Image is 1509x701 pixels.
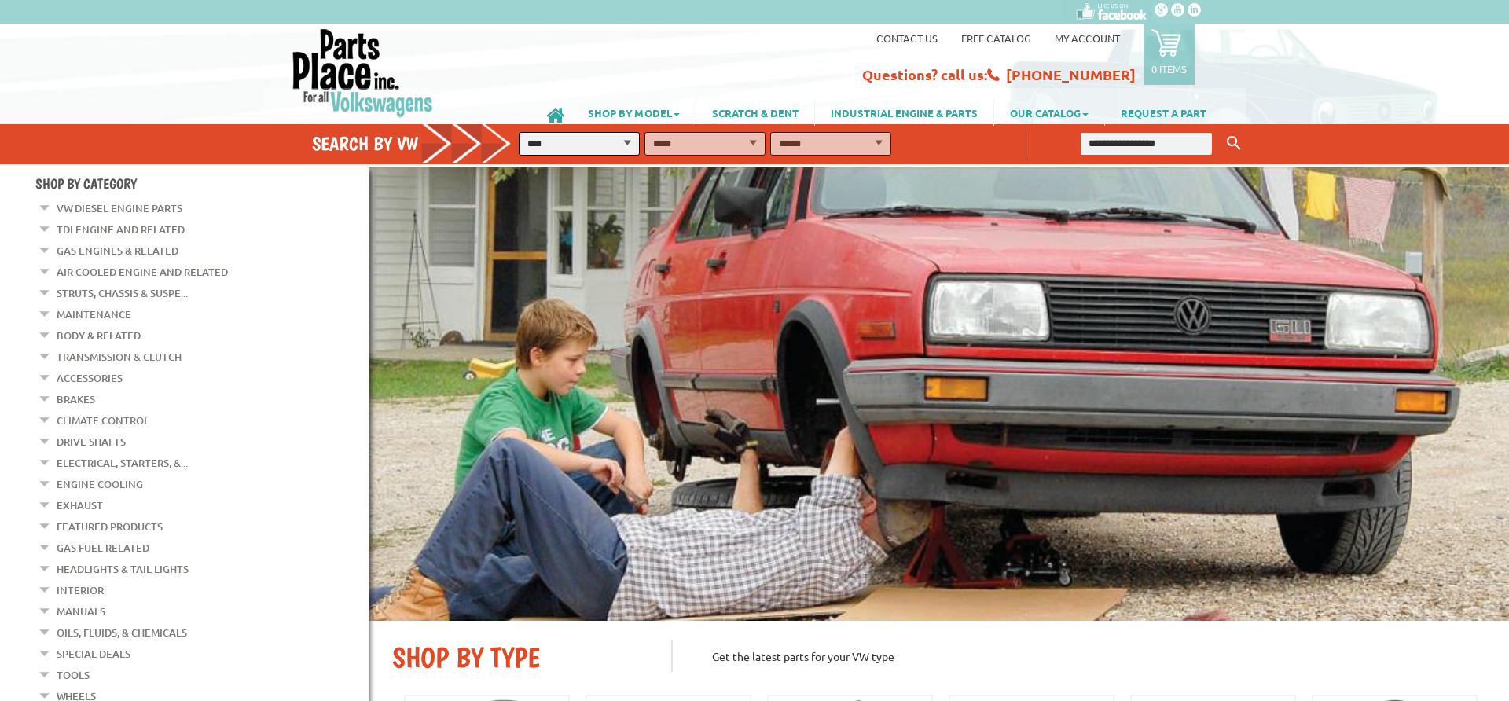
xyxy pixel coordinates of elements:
[57,283,188,303] a: Struts, Chassis & Suspe...
[57,622,187,643] a: Oils, Fluids, & Chemicals
[1222,130,1246,156] button: Keyword Search
[57,538,149,558] a: Gas Fuel Related
[57,580,104,600] a: Interior
[1105,99,1222,126] a: REQUEST A PART
[1144,24,1195,85] a: 0 items
[57,262,228,282] a: Air Cooled Engine and Related
[312,132,527,155] h4: Search by VW
[815,99,993,126] a: INDUSTRIAL ENGINE & PARTS
[961,31,1031,45] a: Free Catalog
[696,99,814,126] a: SCRATCH & DENT
[57,644,130,664] a: Special Deals
[35,175,369,192] h4: Shop By Category
[57,240,178,261] a: Gas Engines & Related
[57,601,105,622] a: Manuals
[57,410,149,431] a: Climate Control
[57,453,188,473] a: Electrical, Starters, &...
[57,431,126,452] a: Drive Shafts
[57,198,182,218] a: VW Diesel Engine Parts
[57,219,185,240] a: TDI Engine and Related
[57,665,90,685] a: Tools
[57,389,95,409] a: Brakes
[671,640,1485,672] p: Get the latest parts for your VW type
[1151,62,1187,75] p: 0 items
[994,99,1104,126] a: OUR CATALOG
[1055,31,1120,45] a: My Account
[57,495,103,516] a: Exhaust
[369,167,1509,621] img: First slide [900x500]
[572,99,696,126] a: SHOP BY MODEL
[57,325,141,346] a: Body & Related
[57,304,131,325] a: Maintenance
[57,474,143,494] a: Engine Cooling
[57,347,182,367] a: Transmission & Clutch
[876,31,938,45] a: Contact us
[57,368,123,388] a: Accessories
[57,559,189,579] a: Headlights & Tail Lights
[291,28,435,118] img: Parts Place Inc!
[392,640,648,674] h2: SHOP BY TYPE
[57,516,163,537] a: Featured Products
